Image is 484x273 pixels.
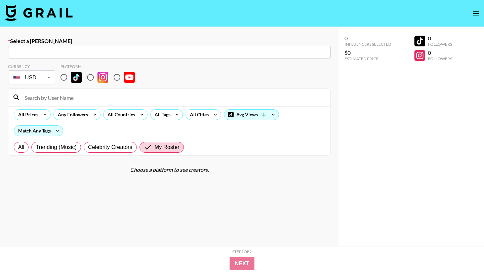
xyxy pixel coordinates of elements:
div: Any Followers [54,110,89,120]
label: Select a [PERSON_NAME] [8,38,331,44]
div: All Cities [186,110,210,120]
img: YouTube [124,72,135,83]
div: 0 [428,49,452,56]
div: Platform [61,64,140,69]
span: Trending (Music) [36,143,77,151]
div: Match Any Tags [14,126,63,136]
div: Step 1 of 2 [232,249,252,254]
div: All Countries [104,110,136,120]
img: TikTok [71,72,82,83]
img: Grail Talent [5,5,73,21]
span: Celebrity Creators [88,143,132,151]
div: All Tags [151,110,172,120]
div: USD [9,72,54,83]
div: Avg Views [224,110,279,120]
button: Next [230,257,255,270]
div: Followers [428,42,452,47]
div: 0 [345,35,391,42]
div: Currency [8,64,55,69]
img: Instagram [97,72,108,83]
button: open drawer [469,7,483,20]
div: Influencers Selected [345,42,391,47]
span: My Roster [155,143,179,151]
input: Search by User Name [21,92,326,103]
div: Choose a platform to see creators. [8,166,331,173]
div: All Prices [14,110,40,120]
div: 0 [428,35,452,42]
div: Estimated Price [345,56,391,61]
div: $0 [345,49,391,56]
span: All [18,143,24,151]
div: Followers [428,56,452,61]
